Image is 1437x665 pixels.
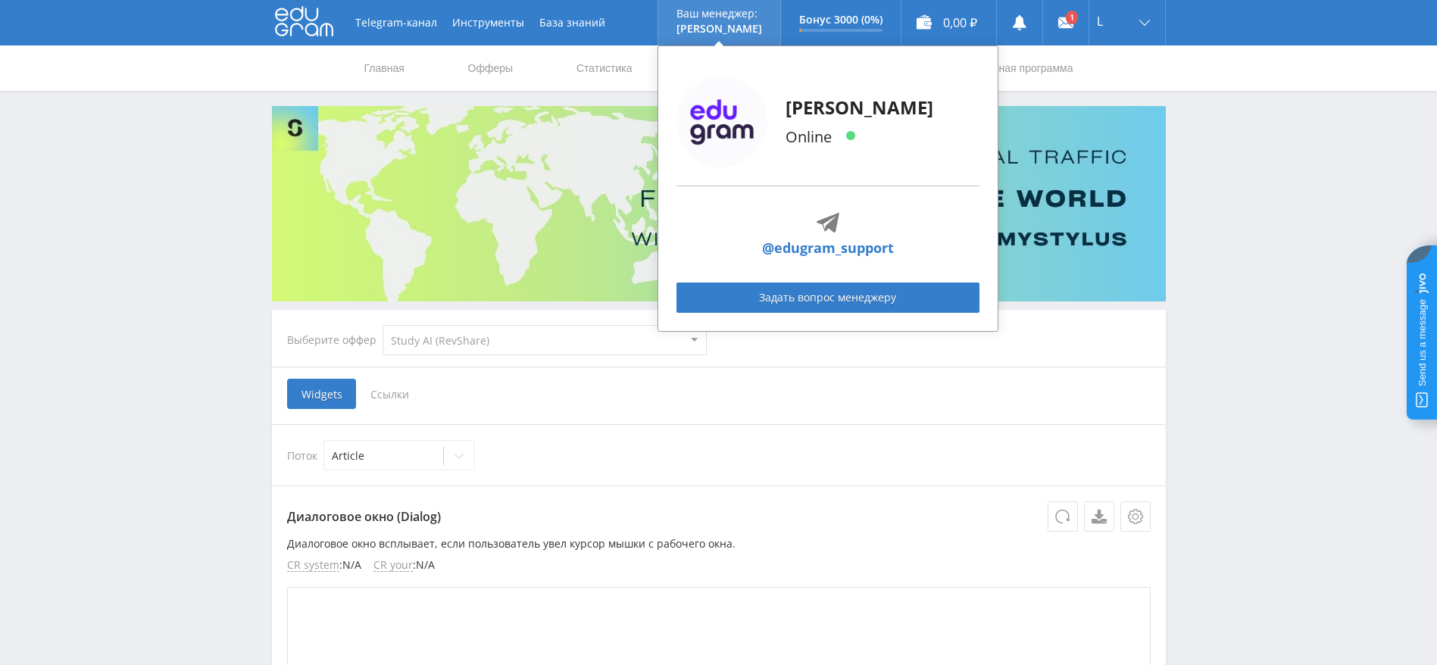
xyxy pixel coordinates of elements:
[467,45,515,91] a: Офферы
[287,334,383,346] div: Выберите оффер
[1048,501,1078,532] button: Обновить
[676,23,762,35] p: [PERSON_NAME]
[287,559,339,572] span: CR system
[799,14,883,26] p: Бонус 3000 (0%)
[287,538,1151,550] p: Диалоговое окно всплывает, если пользователь увел курсор мышки с рабочего окна.
[575,45,634,91] a: Статистика
[287,501,1151,532] p: Диалоговое окно (Dialog)
[947,45,1075,91] a: Реферальная программа
[1120,501,1151,532] button: Настройки
[676,76,767,167] img: edugram_logo.png
[373,559,413,572] span: CR your
[786,126,933,148] p: Online
[287,440,1151,470] div: Поток
[762,238,894,258] a: @edugram_support
[363,45,406,91] a: Главная
[287,559,361,572] li: : N/A
[356,379,423,409] span: Ссылки
[1084,501,1114,532] a: Скачать
[786,95,933,120] p: [PERSON_NAME]
[272,106,1166,301] img: Banner
[676,283,979,313] a: Задать вопрос менеджеру
[1097,15,1103,27] span: L
[287,379,356,409] span: Widgets
[373,559,435,572] li: : N/A
[676,8,762,20] p: Ваш менеджер:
